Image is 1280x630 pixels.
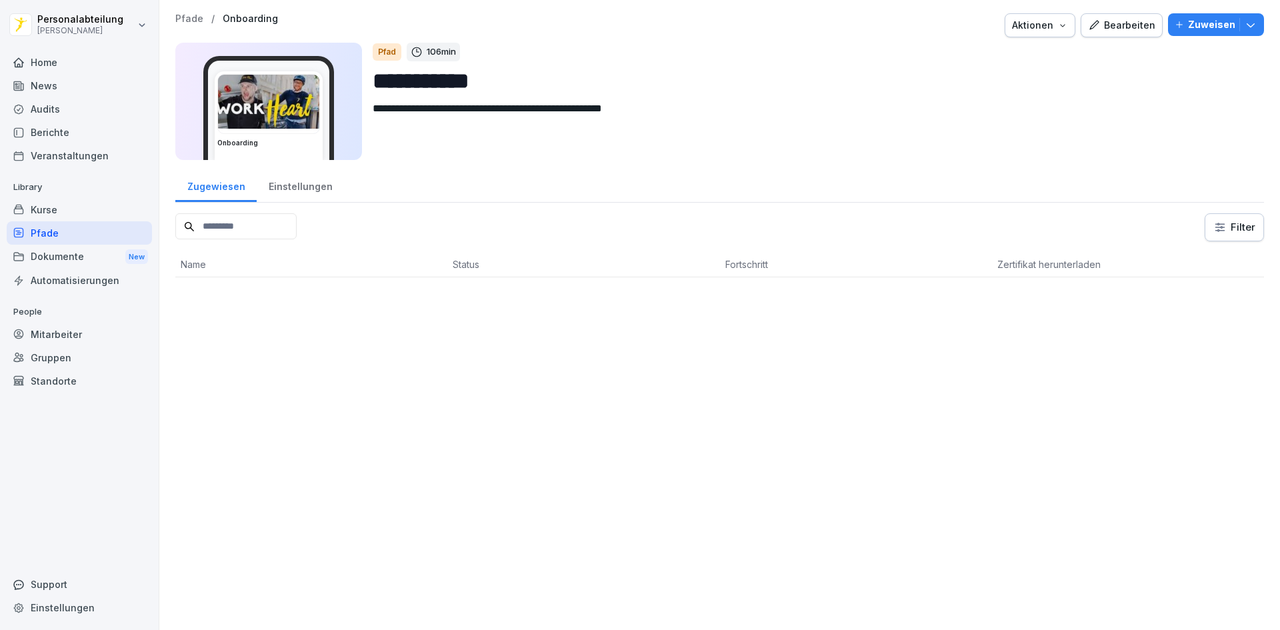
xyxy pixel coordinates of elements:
div: Pfad [373,43,401,61]
div: Support [7,573,152,596]
a: Audits [7,97,152,121]
a: Veranstaltungen [7,144,152,167]
th: Zertifikat herunterladen [992,252,1264,277]
a: Gruppen [7,346,152,369]
a: News [7,74,152,97]
p: 106 min [427,45,456,59]
div: Aktionen [1012,18,1068,33]
button: Bearbeiten [1081,13,1163,37]
a: Pfade [175,13,203,25]
a: Berichte [7,121,152,144]
p: People [7,301,152,323]
a: Automatisierungen [7,269,152,292]
button: Filter [1205,214,1263,241]
a: Kurse [7,198,152,221]
a: Einstellungen [257,168,344,202]
th: Fortschritt [720,252,992,277]
div: Filter [1213,221,1255,234]
button: Zuweisen [1168,13,1264,36]
a: Pfade [7,221,152,245]
p: / [211,13,215,25]
h3: Onboarding [217,138,320,148]
a: Onboarding [223,13,278,25]
p: Library [7,177,152,198]
a: Zugewiesen [175,168,257,202]
a: Home [7,51,152,74]
div: Dokumente [7,245,152,269]
div: New [125,249,148,265]
a: Standorte [7,369,152,393]
div: Bearbeiten [1088,18,1155,33]
th: Status [447,252,719,277]
a: DokumenteNew [7,245,152,269]
th: Name [175,252,447,277]
p: [PERSON_NAME] [37,26,123,35]
a: Einstellungen [7,596,152,619]
a: Mitarbeiter [7,323,152,346]
p: Personalabteilung [37,14,123,25]
p: Zuweisen [1188,17,1235,32]
button: Aktionen [1005,13,1075,37]
img: xsq6pif1bkyf9agazq77nwco.png [218,75,319,133]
